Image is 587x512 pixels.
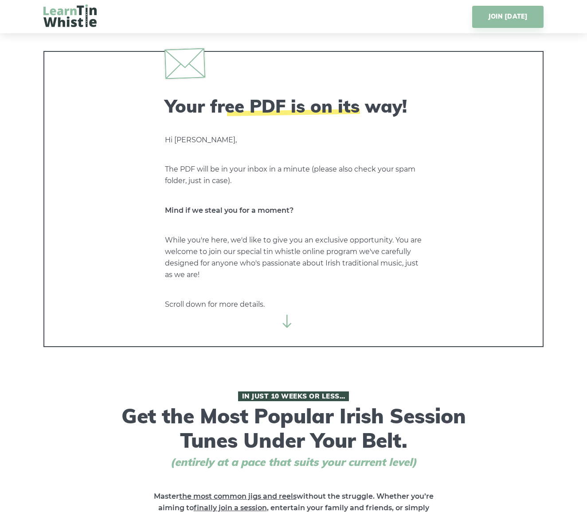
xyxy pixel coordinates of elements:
img: LearnTinWhistle.com [43,4,97,27]
span: the most common jigs and reels [179,492,297,500]
p: Scroll down for more details. [165,299,422,310]
img: envelope.svg [164,48,205,79]
p: Hi [PERSON_NAME], [165,134,422,146]
p: While you're here, we'd like to give you an exclusive opportunity. You are welcome to join our sp... [165,235,422,281]
h1: Get the Most Popular Irish Session Tunes Under Your Belt. [118,391,469,469]
p: The PDF will be in your inbox in a minute (please also check your spam folder, just in case). [165,164,422,187]
span: (entirely at a pace that suits your current level) [154,456,433,469]
span: In Just 10 Weeks or Less… [238,391,349,401]
h2: Your free PDF is on its way! [165,95,422,117]
strong: Mind if we steal you for a moment? [165,206,293,215]
a: JOIN [DATE] [472,6,544,28]
span: finally join a session [194,504,267,512]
